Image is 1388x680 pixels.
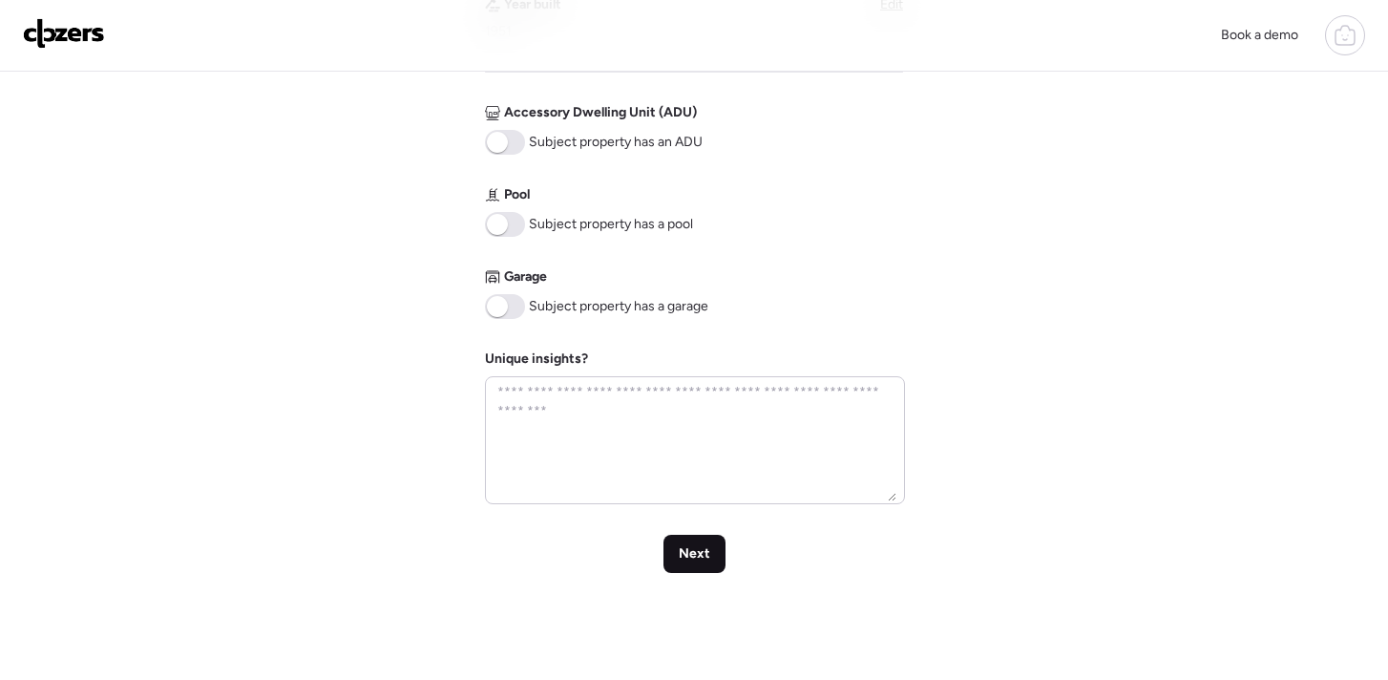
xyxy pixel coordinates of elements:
img: Logo [23,18,105,49]
span: Book a demo [1221,27,1298,43]
span: Pool [504,185,530,204]
label: Unique insights? [485,351,588,367]
span: Subject property has a garage [529,297,708,316]
span: Accessory Dwelling Unit (ADU) [504,103,697,122]
span: Subject property has an ADU [529,133,703,152]
span: Subject property has a pool [529,215,693,234]
span: Next [679,544,710,563]
span: Garage [504,267,547,287]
